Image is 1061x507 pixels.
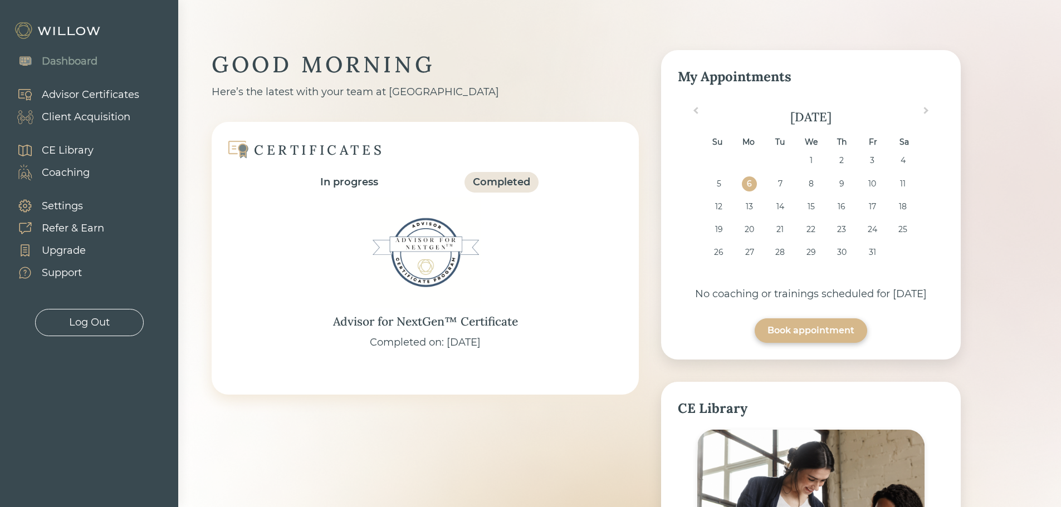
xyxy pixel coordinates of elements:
div: In progress [320,175,378,190]
div: Support [42,265,82,280]
div: Choose Saturday, October 11th, 2025 [896,176,911,191]
div: Client Acquisition [42,110,130,125]
div: Advisor for NextGen™ Certificate [333,313,518,331]
div: CE Library [42,143,94,158]
a: Dashboard [6,50,97,72]
div: Mo [741,135,756,150]
button: Previous Month [686,105,703,122]
div: Advisor Certificates [42,87,139,102]
div: Choose Thursday, October 2nd, 2025 [834,153,849,168]
a: Refer & Earn [6,217,104,239]
div: Choose Friday, October 24th, 2025 [865,222,880,237]
img: Advisor for NextGen™ Certificate Badge [370,197,481,308]
a: Client Acquisition [6,106,139,128]
div: Choose Sunday, October 26th, 2025 [711,245,726,260]
div: Choose Saturday, October 25th, 2025 [896,222,911,237]
div: Choose Monday, October 27th, 2025 [742,245,757,260]
div: Su [710,135,725,150]
div: Choose Wednesday, October 1st, 2025 [803,153,818,168]
div: Completed on: [DATE] [370,335,481,350]
div: Choose Monday, October 13th, 2025 [742,199,757,214]
div: CERTIFICATES [254,141,384,159]
div: Choose Thursday, October 9th, 2025 [834,176,849,191]
div: Choose Wednesday, October 29th, 2025 [803,245,818,260]
div: GOOD MORNING [212,50,639,79]
a: Advisor Certificates [6,83,139,106]
div: Choose Tuesday, October 7th, 2025 [772,176,788,191]
div: Choose Thursday, October 30th, 2025 [834,245,849,260]
div: CE Library [678,398,944,419]
div: [DATE] [678,108,944,126]
div: Choose Friday, October 10th, 2025 [865,176,880,191]
div: Choose Monday, October 20th, 2025 [742,222,757,237]
div: Choose Thursday, October 23rd, 2025 [834,222,849,237]
div: My Appointments [678,67,944,87]
div: Th [834,135,849,150]
a: Coaching [6,161,94,184]
a: CE Library [6,139,94,161]
div: Settings [42,199,83,214]
div: Choose Friday, October 31st, 2025 [865,245,880,260]
a: Upgrade [6,239,104,262]
div: Choose Friday, October 3rd, 2025 [865,153,880,168]
div: Refer & Earn [42,221,104,236]
div: Upgrade [42,243,86,258]
div: Choose Sunday, October 19th, 2025 [711,222,726,237]
div: Choose Tuesday, October 21st, 2025 [772,222,788,237]
div: Choose Wednesday, October 22nd, 2025 [803,222,818,237]
div: Fr [866,135,881,150]
div: Choose Monday, October 6th, 2025 [742,176,757,191]
div: Choose Wednesday, October 15th, 2025 [803,199,818,214]
div: We [803,135,818,150]
button: Next Month [918,105,936,122]
div: month 2025-10 [681,153,940,268]
img: Willow [14,22,103,40]
div: Choose Saturday, October 4th, 2025 [896,153,911,168]
div: Choose Sunday, October 5th, 2025 [711,176,726,191]
div: Choose Thursday, October 16th, 2025 [834,199,849,214]
div: Sa [897,135,912,150]
div: Log Out [69,315,110,330]
div: Choose Tuesday, October 14th, 2025 [772,199,788,214]
div: Choose Tuesday, October 28th, 2025 [772,245,788,260]
div: Choose Friday, October 17th, 2025 [865,199,880,214]
div: Choose Sunday, October 12th, 2025 [711,199,726,214]
div: Choose Wednesday, October 8th, 2025 [803,176,818,191]
div: Dashboard [42,54,97,69]
div: Completed [473,175,530,190]
div: No coaching or trainings scheduled for [DATE] [678,287,944,302]
div: Choose Saturday, October 18th, 2025 [896,199,911,214]
a: Settings [6,195,104,217]
div: Book appointment [767,324,854,337]
div: Tu [772,135,788,150]
div: Coaching [42,165,90,180]
div: Here’s the latest with your team at [GEOGRAPHIC_DATA] [212,85,639,100]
